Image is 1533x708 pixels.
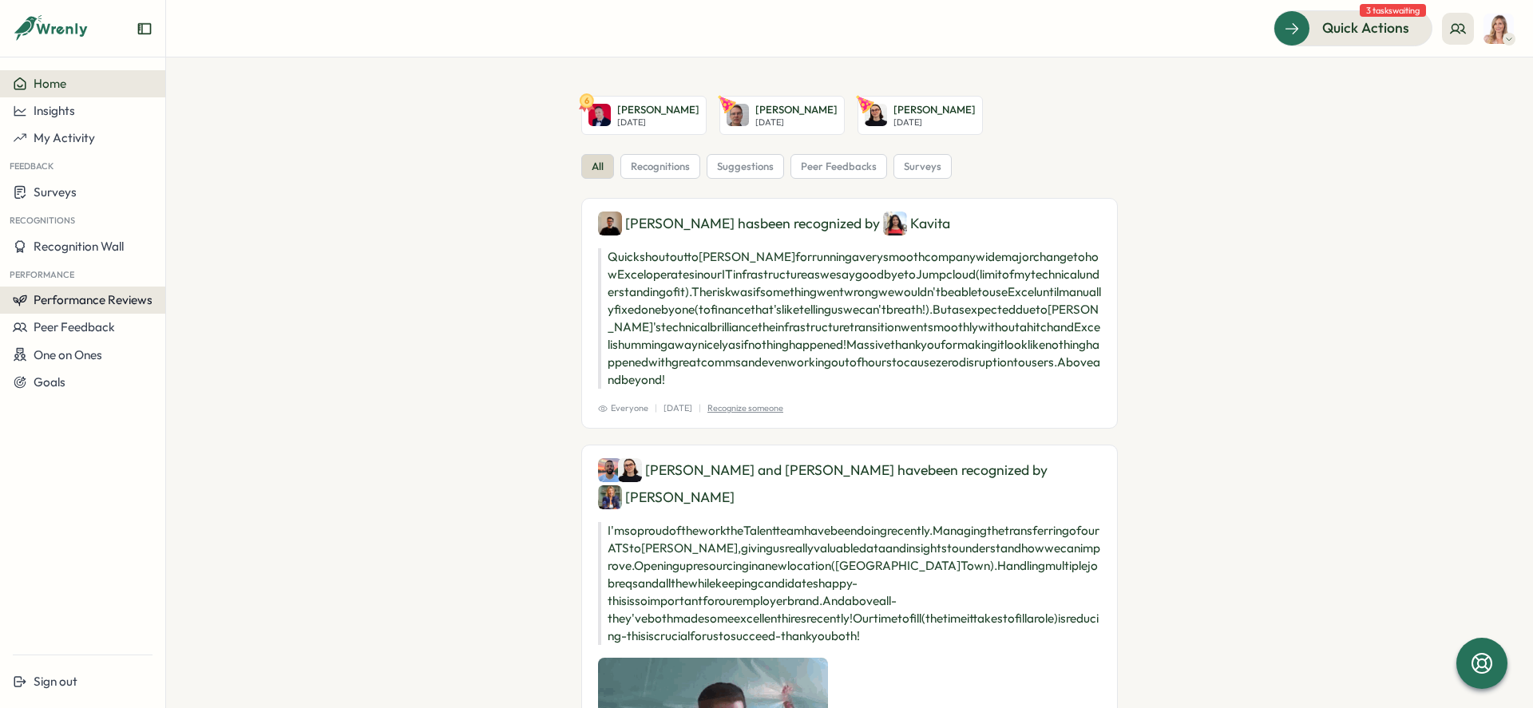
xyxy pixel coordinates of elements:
button: Quick Actions [1274,10,1432,45]
span: surveys [904,160,941,174]
span: Insights [34,103,75,118]
div: [PERSON_NAME] and [PERSON_NAME] have been recognized by [598,458,1101,509]
span: 3 tasks waiting [1360,4,1426,17]
img: Hanna Smith [598,485,622,509]
p: [DATE] [617,117,699,128]
img: Laurie Dunn [598,212,622,235]
p: Recognize someone [707,401,783,415]
span: One on Ones [34,347,102,362]
p: I'm so proud of the work the Talent team have been doing recently. Managing the transferring of o... [598,522,1101,645]
p: Quick shout out to [PERSON_NAME] for running a very smooth company wide major change to how Excel... [598,248,1101,389]
div: Kavita [883,212,950,235]
button: Expand sidebar [137,21,153,37]
img: Youlia Marks [1483,14,1514,44]
span: recognitions [631,160,690,174]
img: Sara Knott [865,104,887,126]
span: Quick Actions [1322,18,1409,38]
span: Goals [34,374,65,390]
a: Sara Knott[PERSON_NAME][DATE] [858,96,983,135]
a: 6Steven[PERSON_NAME][DATE] [581,96,707,135]
p: [DATE] [664,401,692,415]
p: [PERSON_NAME] [617,103,699,117]
img: Sara Knott [618,458,642,482]
p: [PERSON_NAME] [893,103,976,117]
text: 6 [584,95,589,106]
img: Jack Stockton [598,458,622,482]
span: Everyone [598,401,648,415]
img: Steven [588,104,611,126]
p: | [699,401,701,415]
p: | [655,401,657,415]
span: peer feedbacks [801,160,877,174]
span: My Activity [34,130,95,145]
span: Home [34,76,66,91]
div: [PERSON_NAME] [598,485,735,509]
span: all [592,160,604,174]
span: Sign out [34,674,77,689]
img: Kavita Thomas [883,212,907,235]
p: [PERSON_NAME] [755,103,838,117]
span: suggestions [717,160,774,174]
a: Robin McDowell[PERSON_NAME][DATE] [719,96,845,135]
p: [DATE] [755,117,838,128]
p: [DATE] [893,117,976,128]
span: Surveys [34,184,77,200]
span: Peer Feedback [34,319,115,334]
span: Performance Reviews [34,292,153,307]
span: Recognition Wall [34,239,124,254]
img: Robin McDowell [727,104,749,126]
div: [PERSON_NAME] has been recognized by [598,212,1101,235]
